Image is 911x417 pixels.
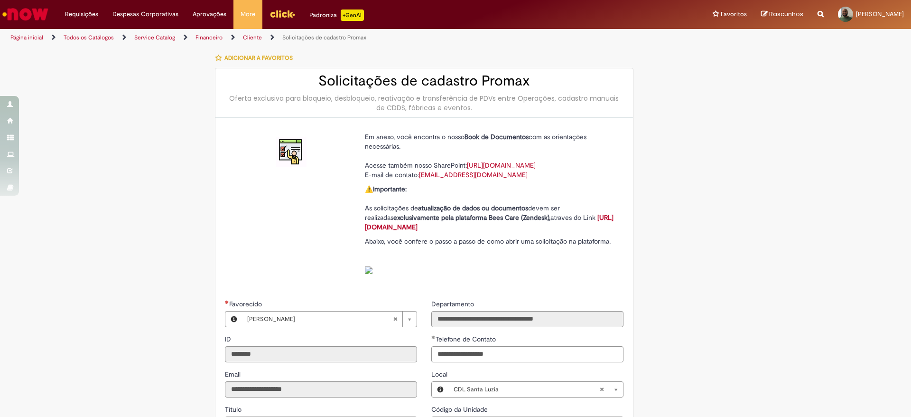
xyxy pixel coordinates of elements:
strong: atualização de dados ou documentos [418,204,528,212]
label: Somente leitura - Departamento [431,299,476,309]
p: +GenAi [341,9,364,21]
input: Telefone de Contato [431,346,623,362]
p: Em anexo, você encontra o nosso com as orientações necessárias. Acesse também nosso SharePoint: E... [365,132,616,180]
input: Departamento [431,311,623,327]
span: Favoritos [721,9,747,19]
strong: exclusivamente pela plataforma Bees Care (Zendesk), [393,213,550,222]
label: Somente leitura - Título [225,405,243,414]
span: Requisições [65,9,98,19]
p: ⚠️ As solicitações de devem ser realizadas atraves do Link [365,184,616,232]
label: Somente leitura - Email [225,370,242,379]
strong: Book de Documentos [465,133,529,141]
span: Somente leitura - Título [225,405,243,414]
p: Abaixo, você confere o passo a passo de como abrir uma solicitação na plataforma. [365,237,616,275]
button: Adicionar a Favoritos [215,48,298,68]
strong: Importante: [373,185,407,193]
label: Somente leitura - ID [225,334,233,344]
a: [PERSON_NAME]Limpar campo Favorecido [242,312,417,327]
button: Local, Visualizar este registro CDL Santa Luzia [432,382,449,397]
span: CDL Santa Luzia [454,382,599,397]
span: [PERSON_NAME] [247,312,393,327]
button: Favorecido, Visualizar este registro Alexandre Fernandes De Lima [225,312,242,327]
span: Rascunhos [769,9,803,19]
span: Obrigatório Preenchido [431,335,436,339]
div: Oferta exclusiva para bloqueio, desbloqueio, reativação e transferência de PDVs entre Operações, ... [225,94,623,113]
a: Todos os Catálogos [64,34,114,41]
h2: Solicitações de cadastro Promax [225,73,623,89]
div: Padroniza [309,9,364,21]
a: Cliente [243,34,262,41]
a: Service Catalog [134,34,175,41]
a: [EMAIL_ADDRESS][DOMAIN_NAME] [419,171,528,179]
a: Solicitações de cadastro Promax [282,34,366,41]
span: Obrigatório Preenchido [225,300,229,304]
abbr: Limpar campo Local [595,382,609,397]
img: click_logo_yellow_360x200.png [270,7,295,21]
span: Aprovações [193,9,226,19]
span: Somente leitura - Código da Unidade [431,405,490,414]
a: [URL][DOMAIN_NAME] [365,213,614,231]
a: CDL Santa LuziaLimpar campo Local [449,382,623,397]
abbr: Limpar campo Favorecido [388,312,402,327]
img: ServiceNow [1,5,50,24]
a: Financeiro [195,34,223,41]
a: [URL][DOMAIN_NAME] [467,161,536,170]
span: [PERSON_NAME] [856,10,904,18]
span: Adicionar a Favoritos [224,54,293,62]
img: Solicitações de cadastro Promax [276,137,307,167]
a: Página inicial [10,34,43,41]
span: Despesas Corporativas [112,9,178,19]
span: More [241,9,255,19]
a: Rascunhos [761,10,803,19]
label: Somente leitura - Código da Unidade [431,405,490,414]
span: Somente leitura - Email [225,370,242,379]
ul: Trilhas de página [7,29,600,47]
img: sys_attachment.do [365,266,372,274]
span: Telefone de Contato [436,335,498,343]
input: ID [225,346,417,362]
span: Local [431,370,449,379]
span: Necessários - Favorecido [229,300,264,308]
input: Email [225,381,417,398]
